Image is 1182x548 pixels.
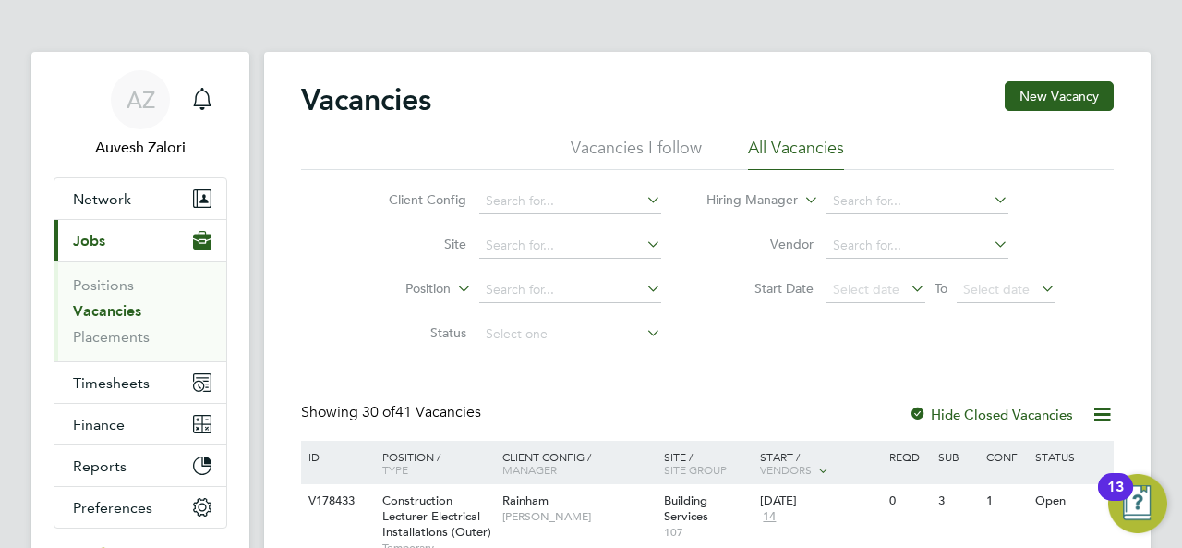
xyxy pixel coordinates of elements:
[1108,474,1167,533] button: Open Resource Center, 13 new notifications
[502,462,557,477] span: Manager
[760,462,812,477] span: Vendors
[934,484,982,518] div: 3
[73,302,141,320] a: Vacancies
[502,493,549,508] span: Rainham
[301,81,431,118] h2: Vacancies
[54,487,226,528] button: Preferences
[54,220,226,261] button: Jobs
[571,137,702,170] li: Vacancies I follow
[885,484,933,518] div: 0
[382,462,408,477] span: Type
[909,406,1073,423] label: Hide Closed Vacancies
[368,441,498,485] div: Position /
[479,277,661,303] input: Search for...
[73,416,125,433] span: Finance
[382,493,491,540] span: Construction Lecturer Electrical Installations (Outer)
[360,191,466,208] label: Client Config
[54,261,226,361] div: Jobs
[73,457,127,475] span: Reports
[707,236,814,252] label: Vendor
[760,509,778,525] span: 14
[301,403,485,422] div: Showing
[659,441,756,485] div: Site /
[360,324,466,341] label: Status
[54,445,226,486] button: Reports
[73,276,134,294] a: Positions
[304,441,368,472] div: ID
[963,281,1030,298] span: Select date
[664,493,708,524] span: Building Services
[760,493,880,509] div: [DATE]
[54,178,226,219] button: Network
[362,403,395,421] span: 30 of
[73,328,150,346] a: Placements
[934,441,982,472] div: Sub
[73,499,152,517] span: Preferences
[73,190,131,208] span: Network
[304,484,368,518] div: V178433
[479,189,661,214] input: Search for...
[1031,441,1111,472] div: Status
[826,233,1008,259] input: Search for...
[929,276,953,300] span: To
[664,525,752,540] span: 107
[755,441,885,487] div: Start /
[73,374,150,392] span: Timesheets
[502,509,655,524] span: [PERSON_NAME]
[127,88,155,112] span: AZ
[1031,484,1111,518] div: Open
[833,281,899,298] span: Select date
[692,191,798,210] label: Hiring Manager
[664,462,727,477] span: Site Group
[982,484,1030,518] div: 1
[54,70,227,159] a: AZAuvesh Zalori
[1005,81,1114,111] button: New Vacancy
[362,403,481,421] span: 41 Vacancies
[479,322,661,347] input: Select one
[73,232,105,250] span: Jobs
[360,236,466,252] label: Site
[826,189,1008,214] input: Search for...
[707,280,814,297] label: Start Date
[54,137,227,159] span: Auvesh Zalori
[344,280,451,298] label: Position
[982,441,1030,472] div: Conf
[498,441,659,485] div: Client Config /
[885,441,933,472] div: Reqd
[479,233,661,259] input: Search for...
[54,404,226,444] button: Finance
[1107,487,1124,511] div: 13
[54,362,226,403] button: Timesheets
[748,137,844,170] li: All Vacancies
